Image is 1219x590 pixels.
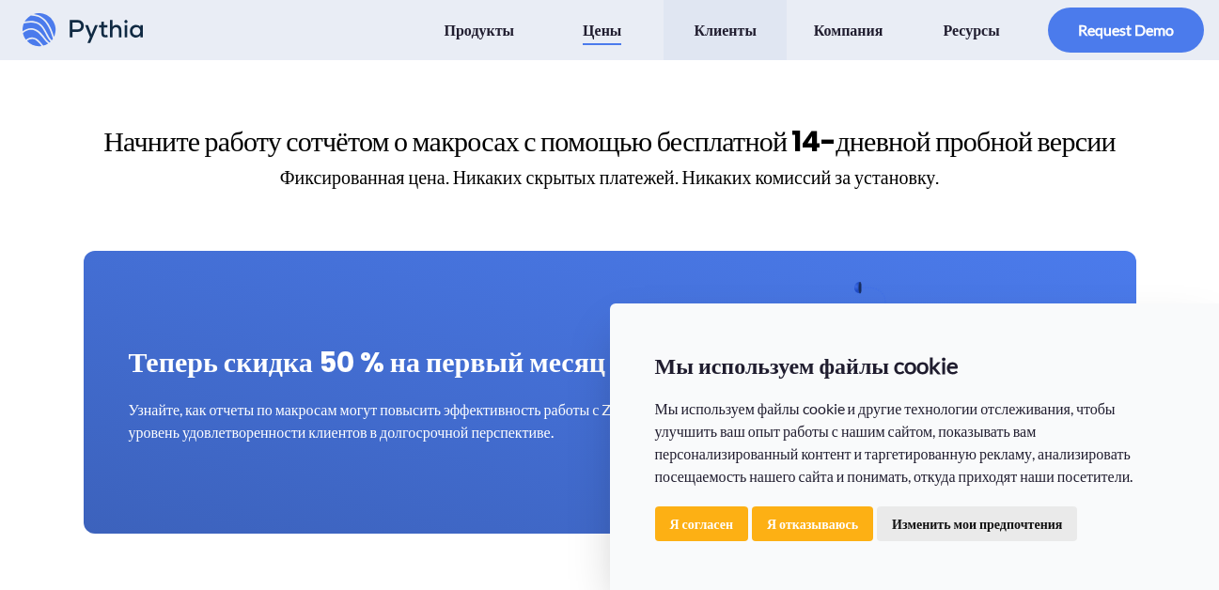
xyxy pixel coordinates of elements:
p: Узнайте, как отчеты по макросам могут повысить эффективность работы с Zendesk и уровень удовлетво... [129,398,670,443]
span: Продукты [445,15,515,45]
p: Мы используем файлы cookie и другие технологии отслеживания, чтобы улучшить ваш опыт работы с наш... [655,397,1175,488]
button: Я отказываюсь [752,506,873,541]
button: Изменить мои предпочтения [877,506,1077,541]
p: Мы используем файлы cookie [655,349,1175,382]
button: Я согласен [655,506,749,541]
h1: Теперь скидка 50 % на первый месяц [129,341,1091,383]
span: Клиенты [694,15,756,45]
span: Ресурсы [943,15,999,45]
span: Цены [583,15,621,45]
span: Компания [814,15,883,45]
